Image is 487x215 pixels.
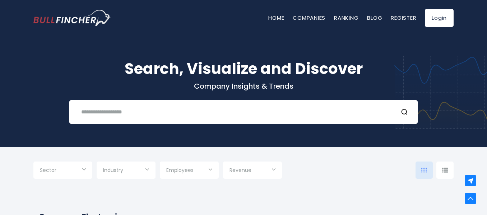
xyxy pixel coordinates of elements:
[421,168,427,173] img: icon-comp-grid.svg
[33,81,454,91] p: Company Insights & Trends
[33,10,111,26] a: Go to homepage
[33,57,454,80] h1: Search, Visualize and Discover
[103,167,123,173] span: Industry
[229,164,275,177] input: Selection
[391,14,416,22] a: Register
[367,14,382,22] a: Blog
[425,9,454,27] a: Login
[442,168,448,173] img: icon-comp-list-view.svg
[268,14,284,22] a: Home
[293,14,325,22] a: Companies
[40,164,86,177] input: Selection
[166,164,212,177] input: Selection
[33,10,111,26] img: Bullfincher logo
[166,167,194,173] span: Employees
[103,164,149,177] input: Selection
[401,107,410,117] button: Search
[229,167,251,173] span: Revenue
[40,167,56,173] span: Sector
[334,14,358,22] a: Ranking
